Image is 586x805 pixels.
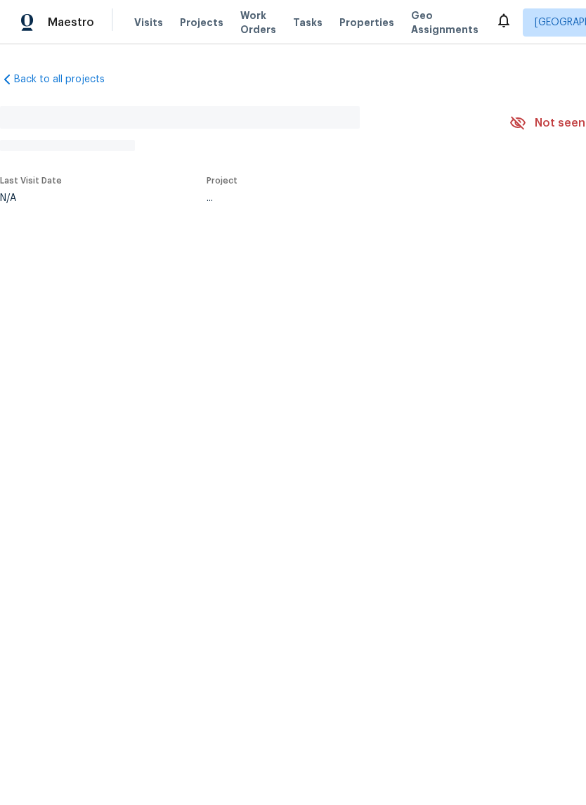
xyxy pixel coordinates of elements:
[180,15,223,30] span: Projects
[134,15,163,30] span: Visits
[339,15,394,30] span: Properties
[293,18,323,27] span: Tasks
[411,8,478,37] span: Geo Assignments
[207,176,237,185] span: Project
[240,8,276,37] span: Work Orders
[48,15,94,30] span: Maestro
[207,193,476,203] div: ...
